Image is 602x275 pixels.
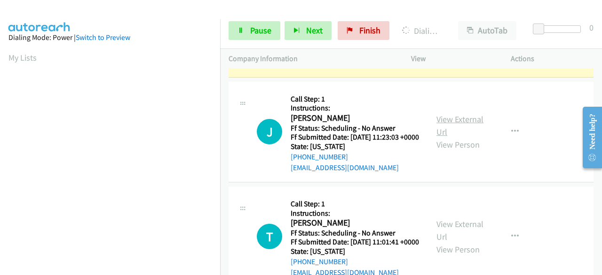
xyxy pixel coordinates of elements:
[291,152,348,161] a: [PHONE_NUMBER]
[291,163,399,172] a: [EMAIL_ADDRESS][DOMAIN_NAME]
[458,21,516,40] button: AutoTab
[511,53,594,64] p: Actions
[291,113,416,124] h2: [PERSON_NAME]
[229,21,280,40] a: Pause
[291,209,419,218] h5: Instructions:
[291,142,419,151] h5: State: [US_STATE]
[291,218,416,228] h2: [PERSON_NAME]
[257,119,282,144] div: The call is yet to be attempted
[589,21,594,34] div: 0
[229,53,394,64] p: Company Information
[575,100,602,175] iframe: Resource Center
[291,247,419,256] h5: State: [US_STATE]
[436,114,483,137] a: View External Url
[359,25,380,36] span: Finish
[436,219,483,242] a: View External Url
[411,53,494,64] p: View
[291,228,419,238] h5: Ff Status: Scheduling - No Answer
[8,32,212,43] div: Dialing Mode: Power |
[338,21,389,40] a: Finish
[402,24,441,37] p: Dialing La [PERSON_NAME]
[291,124,419,133] h5: Ff Status: Scheduling - No Answer
[257,224,282,249] div: The call is yet to be attempted
[306,25,323,36] span: Next
[291,237,419,247] h5: Ff Submitted Date: [DATE] 11:01:41 +0000
[436,244,480,255] a: View Person
[291,103,419,113] h5: Instructions:
[8,52,37,63] a: My Lists
[76,33,130,42] a: Switch to Preview
[291,257,348,266] a: [PHONE_NUMBER]
[436,139,480,150] a: View Person
[291,199,419,209] h5: Call Step: 1
[250,25,271,36] span: Pause
[285,21,332,40] button: Next
[291,94,419,104] h5: Call Step: 1
[257,119,282,144] h1: J
[257,224,282,249] h1: T
[291,133,419,142] h5: Ff Submitted Date: [DATE] 11:23:03 +0000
